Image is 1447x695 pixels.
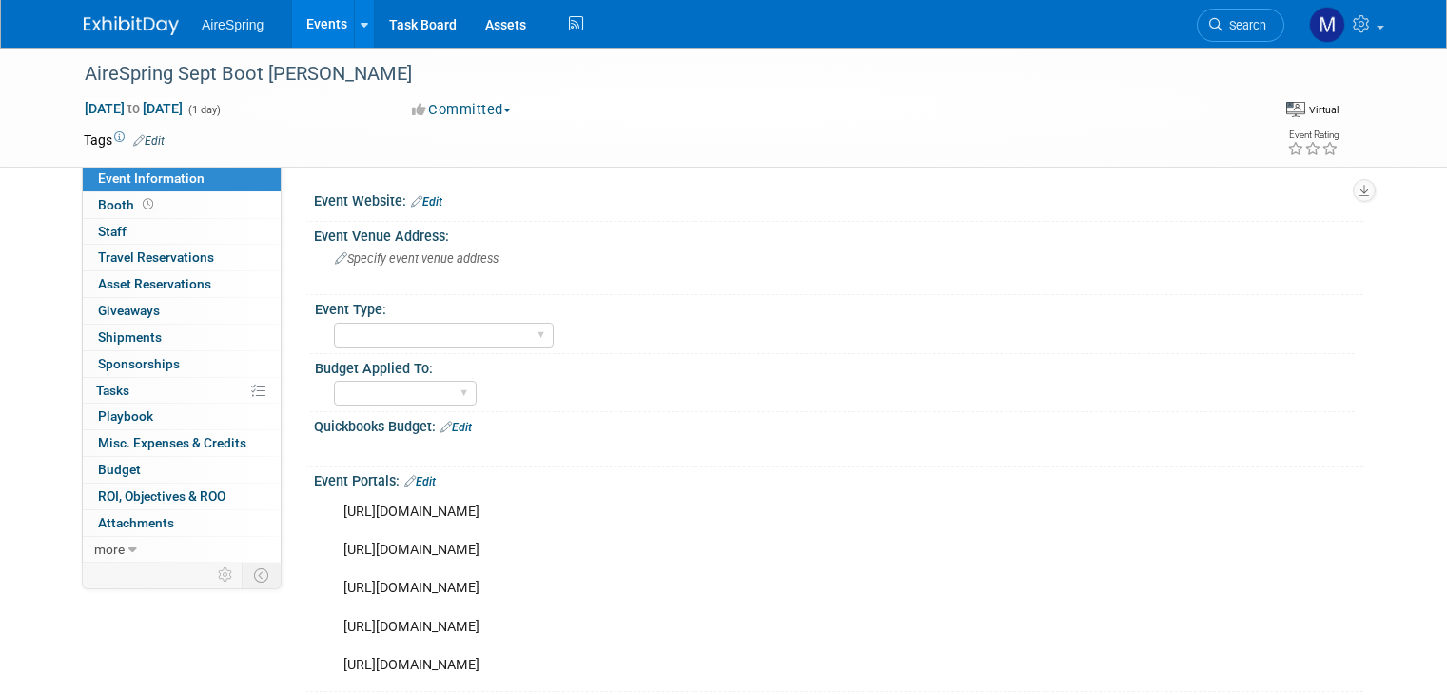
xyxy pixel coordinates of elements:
span: Shipments [98,329,162,345]
span: Specify event venue address [335,251,499,266]
a: Playbook [83,404,281,429]
div: [URL][DOMAIN_NAME] [URL][DOMAIN_NAME] [URL][DOMAIN_NAME] [URL][DOMAIN_NAME] [URL][DOMAIN_NAME] [330,493,1160,685]
span: ROI, Objectives & ROO [98,488,225,504]
div: Quickbooks Budget: [314,412,1363,437]
a: Tasks [83,378,281,404]
div: Event Format [1286,99,1339,118]
span: Staff [98,224,127,239]
a: Edit [404,475,436,488]
div: Event Portals: [314,467,1363,491]
div: Budget Applied To: [315,354,1355,378]
a: Edit [411,195,442,208]
a: Attachments [83,510,281,536]
a: Sponsorships [83,351,281,377]
a: Event Information [83,166,281,191]
span: Booth [98,197,157,212]
img: Format-Virtual.png [1286,102,1305,117]
a: Edit [440,421,472,434]
div: Event Format [1154,99,1339,128]
a: Asset Reservations [83,271,281,297]
span: Budget [98,462,141,477]
span: Giveaways [98,303,160,318]
span: Travel Reservations [98,249,214,265]
span: Asset Reservations [98,276,211,291]
a: Budget [83,457,281,483]
td: Tags [84,130,165,149]
span: to [125,101,143,116]
a: ROI, Objectives & ROO [83,484,281,509]
div: Virtual [1308,103,1339,117]
span: Booth not reserved yet [139,197,157,211]
span: Attachments [98,515,174,530]
a: more [83,537,281,563]
span: Event Information [98,170,205,186]
td: Toggle Event Tabs [243,563,282,587]
a: Search [1197,9,1284,42]
div: Event Type: [315,295,1355,319]
span: Sponsorships [98,356,180,371]
span: [DATE] [DATE] [84,100,184,117]
a: Shipments [83,325,281,350]
span: AireSpring [202,17,264,32]
a: Staff [83,219,281,245]
a: Giveaways [83,298,281,324]
span: Playbook [98,408,153,424]
span: Tasks [96,383,129,398]
img: ExhibitDay [84,16,179,35]
span: more [94,542,125,557]
div: Event Website: [314,187,1363,211]
a: Travel Reservations [83,245,281,270]
span: Misc. Expenses & Credits [98,435,246,450]
a: Misc. Expenses & Credits [83,430,281,456]
div: Event Venue Address: [314,222,1363,246]
div: AireSpring Sept Boot [PERSON_NAME] [78,57,1233,91]
span: Search [1222,18,1266,32]
a: Booth [83,192,281,218]
img: Matthew Peck [1309,7,1345,43]
button: Committed [405,100,518,120]
span: (1 day) [186,104,221,116]
td: Personalize Event Tab Strip [209,563,243,587]
a: Edit [133,134,165,148]
div: Event Rating [1287,130,1339,140]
